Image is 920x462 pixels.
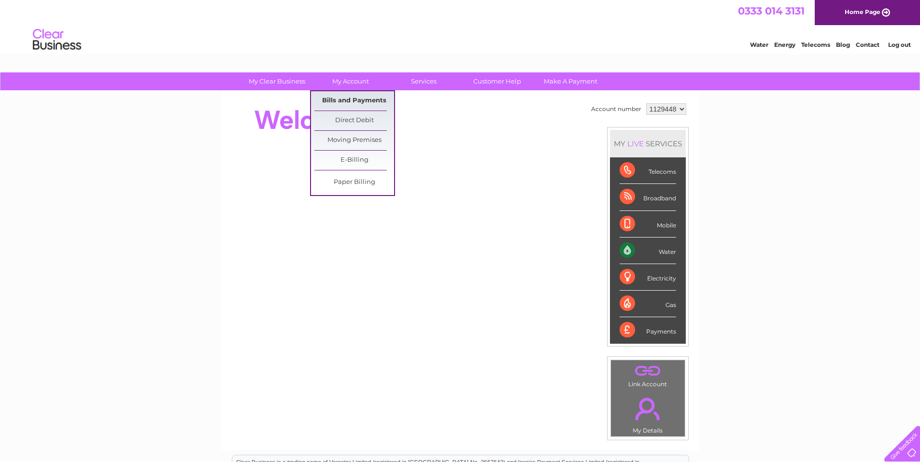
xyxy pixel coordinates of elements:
[32,25,82,55] img: logo.png
[314,151,394,170] a: E-Billing
[620,184,676,210] div: Broadband
[384,72,464,90] a: Services
[531,72,610,90] a: Make A Payment
[625,139,646,148] div: LIVE
[613,363,682,379] a: .
[750,41,768,48] a: Water
[738,5,805,17] a: 0333 014 3131
[237,72,317,90] a: My Clear Business
[610,390,685,437] td: My Details
[620,238,676,264] div: Water
[589,101,644,117] td: Account number
[888,41,911,48] a: Log out
[620,317,676,343] div: Payments
[314,131,394,150] a: Moving Premises
[314,111,394,130] a: Direct Debit
[232,5,689,47] div: Clear Business is a trading name of Verastar Limited (registered in [GEOGRAPHIC_DATA] No. 3667643...
[314,173,394,192] a: Paper Billing
[836,41,850,48] a: Blog
[856,41,879,48] a: Contact
[457,72,537,90] a: Customer Help
[774,41,795,48] a: Energy
[620,157,676,184] div: Telecoms
[620,211,676,238] div: Mobile
[610,130,686,157] div: MY SERVICES
[610,360,685,390] td: Link Account
[620,264,676,291] div: Electricity
[314,91,394,111] a: Bills and Payments
[801,41,830,48] a: Telecoms
[620,291,676,317] div: Gas
[311,72,390,90] a: My Account
[613,392,682,426] a: .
